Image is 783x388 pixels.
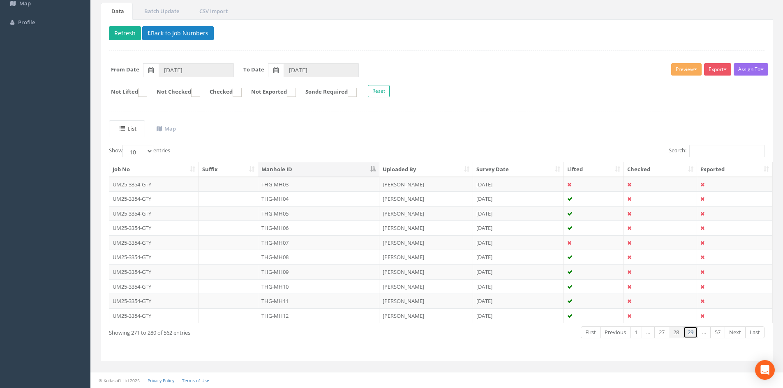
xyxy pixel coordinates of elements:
span: Profile [18,18,35,26]
td: [PERSON_NAME] [379,308,473,323]
label: Not Checked [148,88,200,97]
label: Sonde Required [297,88,357,97]
a: List [109,120,145,137]
input: From Date [159,63,234,77]
select: Showentries [122,145,153,157]
td: THG-MH11 [258,294,379,308]
uib-tab-heading: Map [157,125,176,132]
td: [DATE] [473,220,564,235]
button: Export [704,63,731,76]
a: Next [725,326,746,338]
td: [PERSON_NAME] [379,177,473,192]
td: [PERSON_NAME] [379,235,473,250]
td: [DATE] [473,235,564,250]
a: Terms of Use [182,378,209,383]
label: To Date [243,66,264,73]
th: Checked: activate to sort column ascending [624,162,697,177]
td: UM25-3354-GTY [109,279,199,294]
a: Last [745,326,765,338]
a: 28 [669,326,684,338]
td: [DATE] [473,206,564,221]
label: Checked [201,88,242,97]
th: Lifted: activate to sort column ascending [564,162,624,177]
a: 57 [710,326,725,338]
button: Preview [671,63,702,76]
a: 29 [683,326,698,338]
td: THG-MH03 [258,177,379,192]
td: [DATE] [473,279,564,294]
a: 27 [654,326,669,338]
th: Uploaded By: activate to sort column ascending [379,162,473,177]
td: THG-MH05 [258,206,379,221]
td: UM25-3354-GTY [109,308,199,323]
a: Batch Update [134,3,188,20]
td: [PERSON_NAME] [379,220,473,235]
td: THG-MH06 [258,220,379,235]
th: Exported: activate to sort column ascending [697,162,772,177]
a: Data [101,3,133,20]
label: From Date [111,66,139,73]
a: Privacy Policy [148,378,174,383]
td: THG-MH09 [258,264,379,279]
td: [PERSON_NAME] [379,206,473,221]
td: [DATE] [473,250,564,264]
td: THG-MH04 [258,191,379,206]
td: UM25-3354-GTY [109,294,199,308]
td: UM25-3354-GTY [109,250,199,264]
td: [PERSON_NAME] [379,264,473,279]
a: CSV Import [189,3,236,20]
input: Search: [689,145,765,157]
td: [PERSON_NAME] [379,250,473,264]
label: Show entries [109,145,170,157]
td: THG-MH12 [258,308,379,323]
a: … [642,326,655,338]
a: … [698,326,711,338]
label: Not Exported [243,88,296,97]
td: [DATE] [473,191,564,206]
button: Reset [368,85,390,97]
td: THG-MH08 [258,250,379,264]
th: Manhole ID: activate to sort column descending [258,162,379,177]
td: THG-MH07 [258,235,379,250]
td: UM25-3354-GTY [109,206,199,221]
uib-tab-heading: List [120,125,136,132]
a: Previous [600,326,631,338]
td: [DATE] [473,308,564,323]
td: [PERSON_NAME] [379,294,473,308]
td: [PERSON_NAME] [379,191,473,206]
td: UM25-3354-GTY [109,264,199,279]
div: Showing 271 to 280 of 562 entries [109,326,375,337]
small: © Kullasoft Ltd 2025 [99,378,140,383]
td: [DATE] [473,264,564,279]
th: Survey Date: activate to sort column ascending [473,162,564,177]
label: Search: [669,145,765,157]
button: Back to Job Numbers [142,26,214,40]
td: UM25-3354-GTY [109,191,199,206]
a: 1 [630,326,642,338]
a: First [581,326,601,338]
div: Open Intercom Messenger [755,360,775,380]
th: Job No: activate to sort column ascending [109,162,199,177]
td: THG-MH10 [258,279,379,294]
td: [DATE] [473,294,564,308]
td: UM25-3354-GTY [109,235,199,250]
button: Refresh [109,26,141,40]
input: To Date [284,63,359,77]
td: UM25-3354-GTY [109,220,199,235]
label: Not Lifted [103,88,147,97]
td: [DATE] [473,177,564,192]
button: Assign To [734,63,768,76]
td: UM25-3354-GTY [109,177,199,192]
td: [PERSON_NAME] [379,279,473,294]
a: Map [146,120,185,137]
th: Suffix: activate to sort column ascending [199,162,259,177]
